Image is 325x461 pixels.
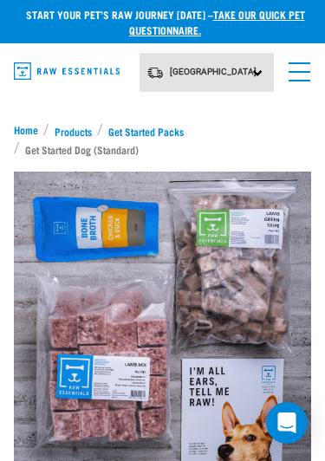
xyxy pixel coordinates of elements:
div: Open Intercom Messenger [266,402,308,444]
a: menu [280,52,311,83]
img: van-moving.png [146,66,164,80]
nav: breadcrumbs [14,122,311,159]
a: take our quick pet questionnaire. [129,11,305,33]
a: Home [14,122,43,138]
span: [GEOGRAPHIC_DATA] [170,67,257,76]
img: Raw Essentials Logo [14,62,120,80]
a: Get Started Packs [103,124,189,140]
a: Products [49,124,97,140]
